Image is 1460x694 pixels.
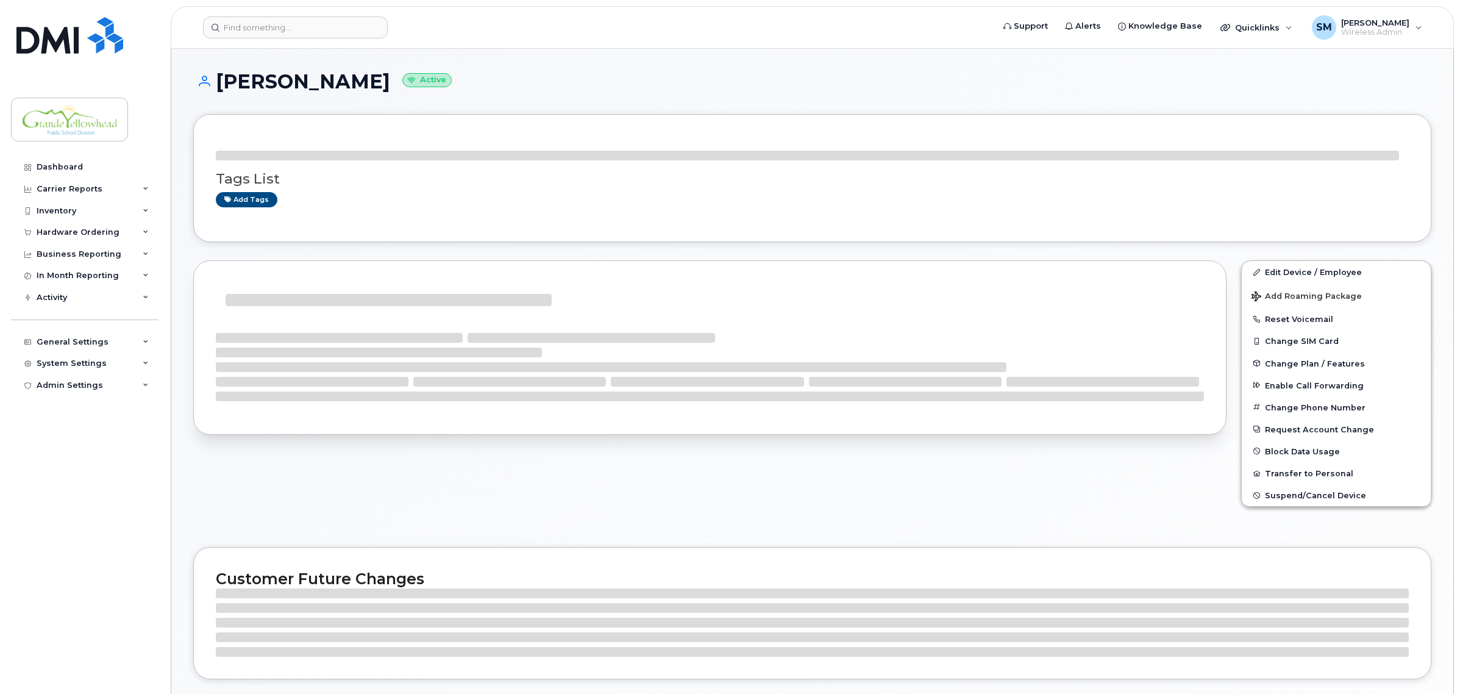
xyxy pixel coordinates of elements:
span: Add Roaming Package [1252,292,1362,303]
button: Add Roaming Package [1242,283,1431,308]
h1: [PERSON_NAME] [193,71,1431,92]
a: Add tags [216,192,277,207]
button: Block Data Usage [1242,440,1431,462]
button: Suspend/Cancel Device [1242,484,1431,506]
button: Request Account Change [1242,418,1431,440]
button: Reset Voicemail [1242,308,1431,330]
span: Change Plan / Features [1265,359,1365,368]
button: Change SIM Card [1242,330,1431,352]
button: Enable Call Forwarding [1242,374,1431,396]
button: Change Plan / Features [1242,352,1431,374]
h3: Tags List [216,171,1409,187]
span: Enable Call Forwarding [1265,381,1364,390]
a: Edit Device / Employee [1242,261,1431,283]
span: Suspend/Cancel Device [1265,491,1366,500]
button: Transfer to Personal [1242,462,1431,484]
h2: Customer Future Changes [216,570,1409,588]
small: Active [402,73,452,87]
button: Change Phone Number [1242,396,1431,418]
